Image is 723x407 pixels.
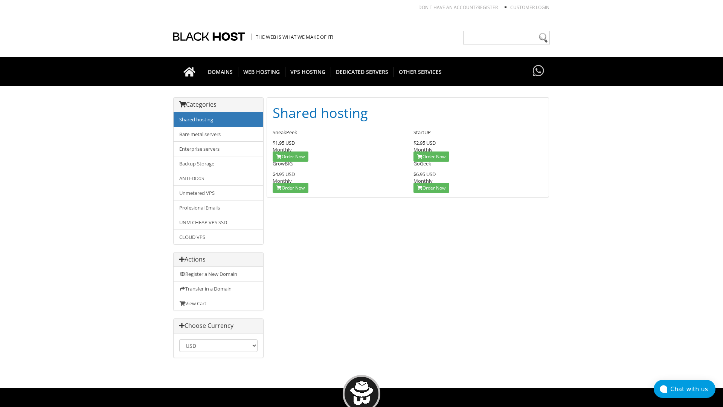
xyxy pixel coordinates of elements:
div: Monthly [413,139,543,153]
h3: Actions [179,256,258,263]
span: $4.95 USD [273,171,295,177]
a: REGISTER [477,4,498,11]
span: StartUP [413,129,431,136]
button: Chat with us [654,380,715,398]
span: VPS HOSTING [285,67,331,77]
span: $6.95 USD [413,171,436,177]
a: Go to homepage [176,57,203,86]
span: $2.95 USD [413,139,436,146]
a: OTHER SERVICES [394,57,447,86]
a: Enterprise servers [174,141,263,156]
a: Order Now [413,151,449,162]
a: VPS HOSTING [285,57,331,86]
span: SneakPeek [273,129,297,136]
span: DOMAINS [203,67,238,77]
a: Customer Login [510,4,549,11]
li: Don't have an account? [407,4,498,11]
a: Order Now [413,183,449,193]
div: Chat with us [670,386,715,393]
h3: Categories [179,101,258,108]
span: GoGeek [413,160,431,167]
div: Monthly [273,171,402,184]
img: BlackHOST mascont, Blacky. [350,381,374,405]
span: $1.95 USD [273,139,295,146]
a: Register a New Domain [174,267,263,282]
input: Need help? [463,31,550,44]
span: GrowBIG [273,160,293,167]
h3: Choose Currency [179,323,258,329]
div: Monthly [273,139,402,153]
h1: Shared hosting [273,103,543,123]
a: Bare metal servers [174,127,263,142]
a: DEDICATED SERVERS [331,57,394,86]
a: Order Now [273,151,308,162]
div: Monthly [413,171,543,184]
a: Transfer in a Domain [174,281,263,296]
a: Have questions? [531,57,546,85]
a: ANTI-DDoS [174,171,263,186]
a: Unmetered VPS [174,185,263,200]
a: UNM CHEAP VPS SSD [174,215,263,230]
a: Shared hosting [174,112,263,127]
span: The Web is what we make of it! [252,34,333,40]
a: CLOUD VPS [174,230,263,244]
a: View Cart [174,296,263,311]
a: Backup Storage [174,156,263,171]
a: DOMAINS [203,57,238,86]
span: DEDICATED SERVERS [331,67,394,77]
a: WEB HOSTING [238,57,285,86]
a: Profesional Emails [174,200,263,215]
span: OTHER SERVICES [394,67,447,77]
a: Order Now [273,183,308,193]
span: WEB HOSTING [238,67,285,77]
